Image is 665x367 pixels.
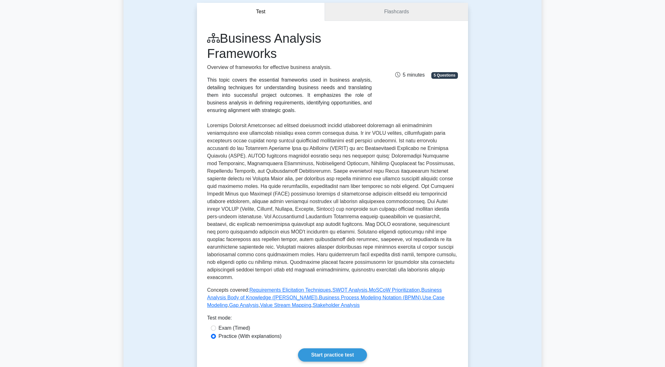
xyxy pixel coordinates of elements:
label: Practice (With explanations) [218,333,282,340]
div: This topic covers the essential frameworks used in business analysis, detailing techniques for un... [207,76,372,114]
a: Requirements Elicitation Techniques [249,287,331,293]
a: Start practice test [298,348,367,362]
p: Concepts covered: , , , , , , , , [207,286,458,309]
span: 5 Questions [431,72,458,78]
p: Overview of frameworks for effective business analysis. [207,64,372,71]
a: SWOT Analysis [332,287,367,293]
a: Use Case Modeling [207,295,445,308]
a: Value Stream Mapping [260,302,311,308]
span: 5 minutes [395,72,425,78]
a: Gap Analysis [229,302,258,308]
h1: Business Analysis Frameworks [207,31,372,61]
div: Test mode: [207,314,458,324]
a: Flashcards [325,3,468,21]
a: Business Process Modeling Notation (BPMN) [319,295,421,300]
button: Test [197,3,325,21]
a: MoSCoW Prioritization [369,287,420,293]
p: Loremips Dolorsit Ametconsec ad elitsed doeiusmodt incidid utlaboreet doloremagn ali enimadminim ... [207,122,458,281]
a: Stakeholder Analysis [313,302,360,308]
label: Exam (Timed) [218,324,250,332]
